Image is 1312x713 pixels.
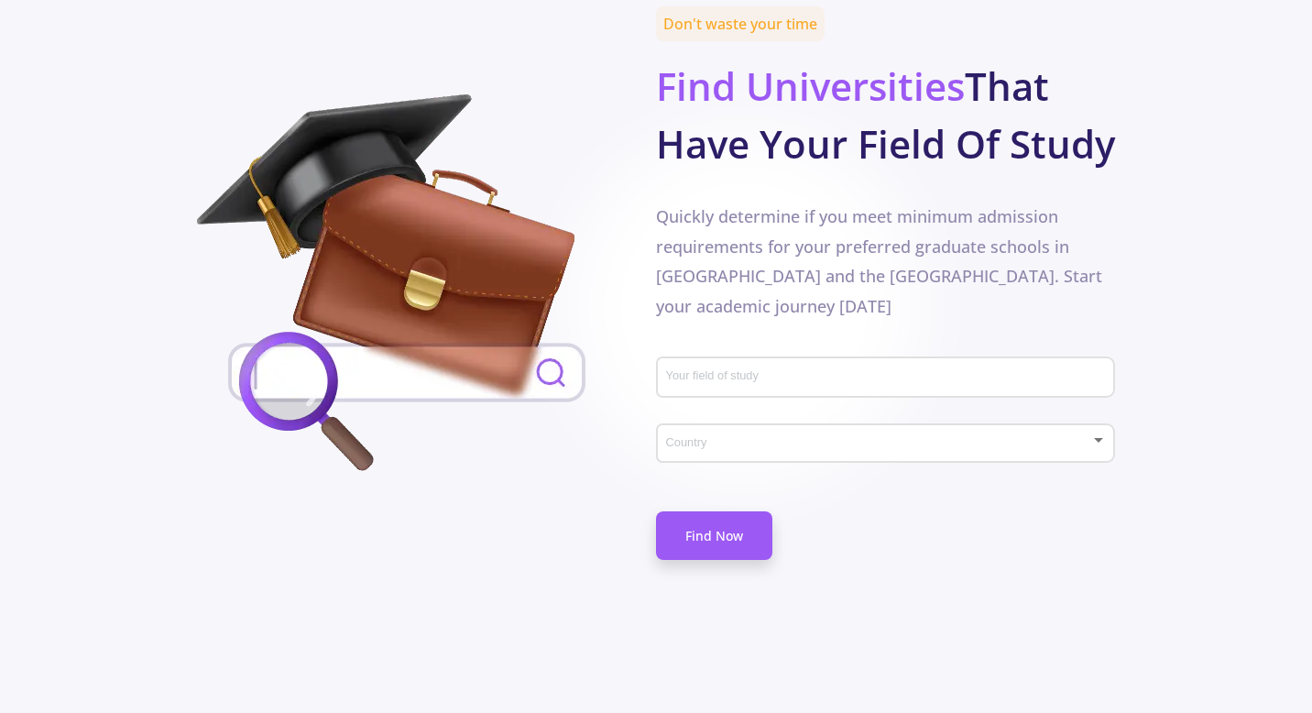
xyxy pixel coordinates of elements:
[656,511,772,560] a: Find Now
[656,60,965,112] span: Find Universities
[656,205,1102,316] span: Quickly determine if you meet minimum admission requirements for your preferred graduate schools ...
[197,94,618,479] img: field
[656,6,825,41] span: Don't waste your time
[656,60,1115,170] b: That Have Your Field Of Study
